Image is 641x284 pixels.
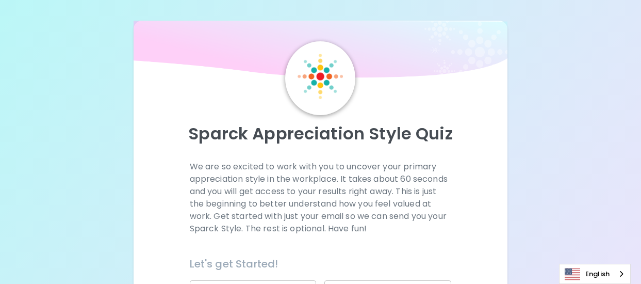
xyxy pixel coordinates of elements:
a: English [560,264,630,283]
p: We are so excited to work with you to uncover your primary appreciation style in the workplace. I... [190,161,452,235]
h6: Let's get Started! [190,256,452,272]
img: Sparck Logo [298,54,343,99]
aside: Language selected: English [559,264,631,284]
div: Language [559,264,631,284]
p: Sparck Appreciation Style Quiz [146,123,495,144]
img: wave [134,21,507,83]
